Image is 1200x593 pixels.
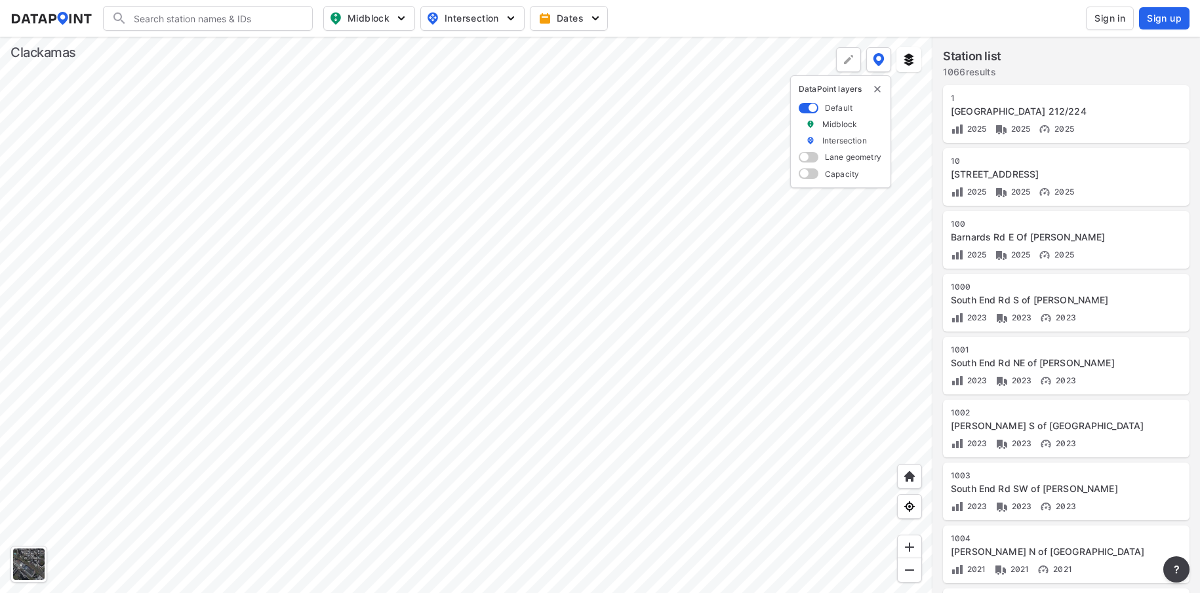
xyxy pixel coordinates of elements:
div: 132nd Ave S Of Sunnyside [951,168,1151,181]
img: layers.ee07997e.svg [902,53,915,66]
img: Vehicle speed [1038,185,1051,199]
button: DataPoint layers [866,47,891,72]
div: Toggle basemap [10,546,47,583]
span: 2025 [1008,124,1031,134]
a: Sign in [1083,7,1136,30]
span: 2023 [1052,375,1076,385]
span: Dates [541,12,599,25]
div: 10 [951,156,1151,166]
img: Volume count [951,248,964,261]
span: Intersection [426,10,516,26]
span: 2023 [1009,313,1032,322]
img: Vehicle speed [1038,248,1051,261]
div: South End Rd S of Partlow Rd [951,294,1151,307]
span: ? [1171,562,1182,577]
label: Capacity [825,168,859,180]
div: View my location [897,494,922,519]
button: delete [872,84,883,94]
img: Vehicle speed [1039,500,1052,513]
button: more [1163,556,1190,583]
span: 2025 [1008,187,1031,197]
a: Sign up [1136,7,1190,29]
div: 1 [951,93,1151,104]
div: Partlow Rd N of Central Point Rd [951,545,1151,558]
span: Sign up [1147,12,1182,25]
div: 1003 [951,470,1151,481]
img: Vehicle speed [1039,311,1052,324]
img: Vehicle speed [1039,437,1052,450]
span: 2025 [964,250,987,259]
span: Sign in [1094,12,1125,25]
img: Volume count [951,123,964,136]
span: 2023 [1052,501,1076,511]
img: Vehicle speed [1039,374,1052,387]
div: Polygon tool [836,47,861,72]
img: Volume count [951,437,964,450]
img: data-point-layers.37681fc9.svg [873,53,885,66]
div: 1002 [951,408,1151,418]
img: dataPointLogo.9353c09d.svg [10,12,92,25]
div: Clackamas [10,43,76,62]
label: Lane geometry [825,151,881,163]
img: map_pin_int.54838e6b.svg [425,10,441,26]
div: 1001 [951,345,1151,355]
img: Vehicle class [995,500,1009,513]
button: Intersection [420,6,525,31]
label: Intersection [822,135,867,146]
img: Vehicle speed [1037,563,1050,576]
button: External layers [896,47,921,72]
img: Vehicle class [995,437,1009,450]
div: 102nd Ave N Of Hwy 212/224 [951,105,1151,118]
div: South End Rd NE of Partlow Rd [951,356,1151,370]
div: 100 [951,219,1151,229]
img: Vehicle speed [1038,123,1051,136]
span: 2023 [1009,375,1032,385]
img: Vehicle class [995,374,1009,387]
span: 2021 [1050,564,1072,574]
span: 2023 [1052,438,1076,448]
span: 2023 [1052,313,1076,322]
img: Vehicle class [995,123,1008,136]
label: Default [825,102,852,113]
div: South End Rd SW of Parrish Rd [951,482,1151,495]
button: Midblock [323,6,415,31]
div: Home [897,464,922,489]
img: Volume count [951,563,964,576]
img: zeq5HYn9AnE9l6UmnFLPAAAAAElFTkSuQmCC [903,500,916,513]
span: 2021 [1007,564,1030,574]
img: 5YPKRKmlfpI5mqlR8AD95paCi+0kK1fRFDJSaMmawlwaeJcJwk9O2fotCW5ve9gAAAAASUVORK5CYII= [395,12,408,25]
span: 2025 [964,187,987,197]
span: 2021 [964,564,986,574]
span: 2023 [1009,501,1032,511]
img: marker_Intersection.6861001b.svg [806,135,815,146]
img: close-external-leyer.3061a1c7.svg [872,84,883,94]
img: +Dz8AAAAASUVORK5CYII= [842,53,855,66]
span: 2023 [964,313,988,322]
button: Sign in [1086,7,1134,30]
div: 1004 [951,533,1151,544]
button: Dates [530,6,608,31]
span: 2023 [964,501,988,511]
img: ZvzfEJKXnyWIrJytrsY285QMwk63cM6Drc+sIAAAAASUVORK5CYII= [903,541,916,554]
label: Midblock [822,119,857,130]
div: Barnards Rd E Of Barlow [951,231,1151,244]
img: MAAAAAElFTkSuQmCC [903,564,916,577]
img: Vehicle class [995,311,1009,324]
div: Zoom in [897,535,922,560]
img: Volume count [951,374,964,387]
span: 2023 [1009,438,1032,448]
img: calendar-gold.39a51dde.svg [538,12,551,25]
div: 1000 [951,282,1151,292]
span: 2025 [964,124,987,134]
img: Volume count [951,185,964,199]
img: Volume count [951,500,964,513]
span: 2025 [1051,250,1074,259]
label: 1066 results [943,66,1001,79]
span: 2023 [964,438,988,448]
div: Zoom out [897,558,922,583]
img: +XpAUvaXAN7GudzAAAAAElFTkSuQmCC [903,470,916,483]
input: Search [127,8,304,29]
img: Volume count [951,311,964,324]
img: 5YPKRKmlfpI5mqlR8AD95paCi+0kK1fRFDJSaMmawlwaeJcJwk9O2fotCW5ve9gAAAAASUVORK5CYII= [504,12,517,25]
div: Partlow Rd S of South End Rd [951,419,1151,432]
